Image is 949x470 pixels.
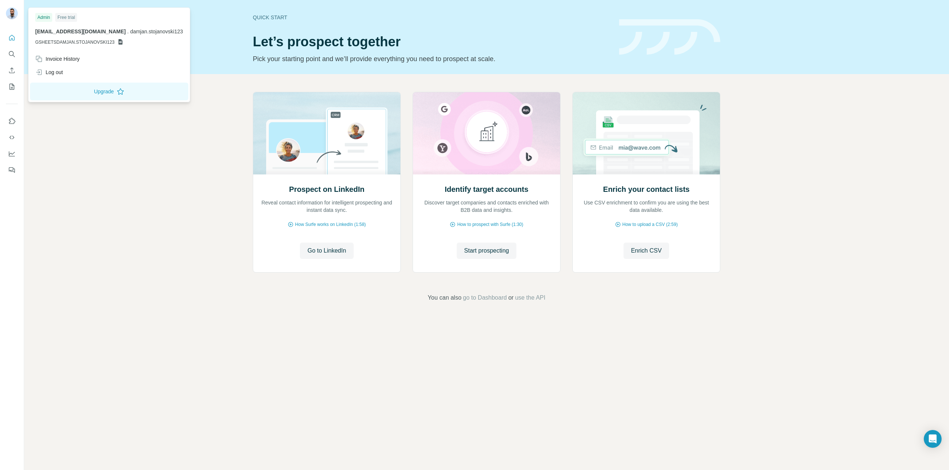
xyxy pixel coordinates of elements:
[508,293,513,302] span: or
[35,55,80,63] div: Invoice History
[6,80,18,93] button: My lists
[445,184,529,194] h2: Identify target accounts
[428,293,462,302] span: You can also
[622,221,678,228] span: How to upload a CSV (2:59)
[624,243,669,259] button: Enrich CSV
[300,243,353,259] button: Go to LinkedIn
[457,221,523,228] span: How to prospect with Surfe (1:30)
[6,114,18,128] button: Use Surfe on LinkedIn
[253,34,610,49] h1: Let’s prospect together
[55,13,77,22] div: Free trial
[6,131,18,144] button: Use Surfe API
[457,243,516,259] button: Start prospecting
[572,92,720,174] img: Enrich your contact lists
[6,31,18,44] button: Quick start
[253,14,610,21] div: Quick start
[295,221,366,228] span: How Surfe works on LinkedIn (1:58)
[413,92,561,174] img: Identify target accounts
[253,54,610,64] p: Pick your starting point and we’ll provide everything you need to prospect at scale.
[6,147,18,160] button: Dashboard
[603,184,690,194] h2: Enrich your contact lists
[515,293,545,302] button: use the API
[420,199,553,214] p: Discover target companies and contacts enriched with B2B data and insights.
[289,184,364,194] h2: Prospect on LinkedIn
[35,69,63,76] div: Log out
[6,64,18,77] button: Enrich CSV
[130,29,183,34] span: damjan.stojanovski123
[35,39,115,46] span: GSHEETSDAMJAN.STOJANOVSKI123
[30,83,188,100] button: Upgrade
[580,199,712,214] p: Use CSV enrichment to confirm you are using the best data available.
[631,246,662,255] span: Enrich CSV
[307,246,346,255] span: Go to LinkedIn
[261,199,393,214] p: Reveal contact information for intelligent prospecting and instant data sync.
[253,92,401,174] img: Prospect on LinkedIn
[35,13,52,22] div: Admin
[463,293,507,302] button: go to Dashboard
[464,246,509,255] span: Start prospecting
[619,19,720,55] img: banner
[127,29,129,34] span: .
[6,47,18,61] button: Search
[6,163,18,177] button: Feedback
[924,430,942,448] div: Open Intercom Messenger
[35,29,126,34] span: [EMAIL_ADDRESS][DOMAIN_NAME]
[6,7,18,19] img: Avatar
